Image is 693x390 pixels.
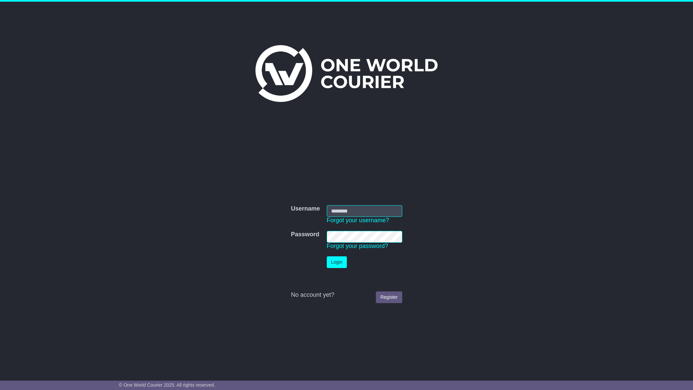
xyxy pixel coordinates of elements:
[291,291,402,299] div: No account yet?
[327,243,388,249] a: Forgot your password?
[327,217,389,224] a: Forgot your username?
[376,291,402,303] a: Register
[291,231,319,238] label: Password
[327,256,347,268] button: Login
[255,45,438,102] img: One World
[119,382,215,388] span: © One World Courier 2025. All rights reserved.
[291,205,320,213] label: Username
